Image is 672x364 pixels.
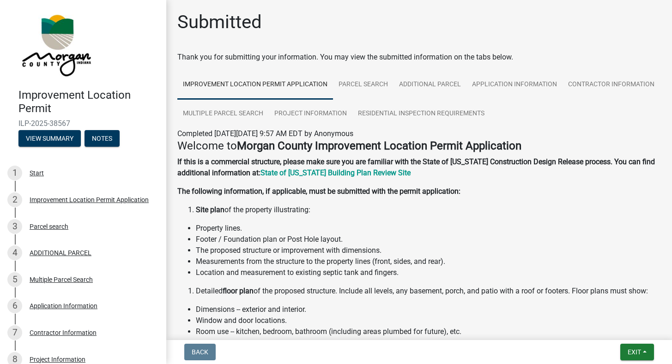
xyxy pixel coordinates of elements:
a: ADDITIONAL PARCEL [394,70,466,100]
div: Project Information [30,356,85,363]
button: Back [184,344,216,360]
li: Window and door locations. [196,315,661,326]
li: of the property illustrating: [196,204,661,215]
div: Multiple Parcel Search [30,276,93,283]
li: Property lines. [196,223,661,234]
div: 1 [7,166,22,180]
h4: Improvement Location Permit [18,89,159,115]
div: 6 [7,298,22,313]
div: 2 [7,192,22,207]
li: Room use -- kitchen, bedroom, bathroom (including areas plumbed for future), etc. [196,326,661,337]
h1: Submitted [177,11,262,33]
li: Footer / Foundation plan or Post Hole layout. [196,234,661,245]
strong: floor plan [223,286,254,295]
li: Dimensions -- exterior and interior. [196,304,661,315]
li: Detailed of the proposed structure. Include all levels, any basement, porch, and patio with a roo... [196,286,661,297]
div: 4 [7,245,22,260]
a: Application Information [466,70,563,100]
a: Improvement Location Permit Application [177,70,333,100]
div: Contractor Information [30,329,97,336]
strong: Site plan [196,205,224,214]
li: The proposed structure or improvement with dimensions. [196,245,661,256]
wm-modal-confirm: Notes [85,135,120,143]
img: Morgan County, Indiana [18,10,93,79]
a: Contractor Information [563,70,660,100]
div: 3 [7,219,22,234]
strong: The following information, if applicable, must be submitted with the permit application: [177,187,460,196]
li: Location and measurement to existing septic tank and fingers. [196,267,661,278]
div: 5 [7,272,22,287]
button: Notes [85,130,120,147]
wm-modal-confirm: Summary [18,135,81,143]
button: Exit [620,344,654,360]
span: Completed [DATE][DATE] 9:57 AM EDT by Anonymous [177,129,353,138]
span: Back [192,348,208,356]
div: Thank you for submitting your information. You may view the submitted information on the tabs below. [177,52,661,63]
a: Project Information [269,99,352,129]
li: Measurements from the structure to the property lines (front, sides, and rear). [196,256,661,267]
a: Residential Inspection Requirements [352,99,490,129]
a: Parcel search [333,70,394,100]
div: 7 [7,325,22,340]
div: Application Information [30,303,97,309]
a: Multiple Parcel Search [177,99,269,129]
strong: Morgan County Improvement Location Permit Application [237,139,521,152]
div: ADDITIONAL PARCEL [30,250,91,256]
a: State of [US_STATE] Building Plan Review Site [260,168,411,177]
div: Start [30,170,44,176]
button: View Summary [18,130,81,147]
h4: Welcome to [177,139,661,153]
strong: If this is a commercial structure, please make sure you are familiar with the State of [US_STATE]... [177,157,655,177]
div: Parcel search [30,223,68,230]
span: ILP-2025-38567 [18,119,148,128]
div: Improvement Location Permit Application [30,197,149,203]
span: Exit [628,348,641,356]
